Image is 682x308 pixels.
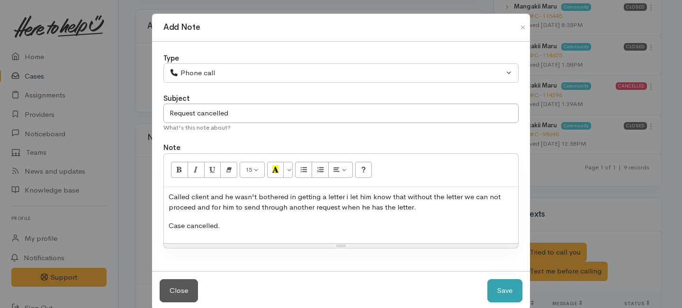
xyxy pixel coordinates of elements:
[169,220,513,231] p: Case cancelled.
[163,123,519,132] div: What's this note about?
[240,162,265,178] button: Font Size
[163,142,180,153] label: Note
[169,192,513,213] p: Called client and he wasn't bothered in getting a letter i let him know that without the letter w...
[220,162,237,178] button: Remove Font Style (⌘+\)
[160,279,198,302] button: Close
[163,53,179,64] label: Type
[163,21,200,34] h1: Add Note
[204,162,221,178] button: Underline (⌘+U)
[328,162,353,178] button: Paragraph
[188,162,205,178] button: Italic (⌘+I)
[355,162,372,178] button: Help
[487,279,522,302] button: Save
[170,68,504,79] div: Phone call
[295,162,312,178] button: Unordered list (⌘+⇧+NUM7)
[312,162,329,178] button: Ordered list (⌘+⇧+NUM8)
[267,162,284,178] button: Recent Color
[245,166,252,174] span: 15
[164,244,518,248] div: Resize
[283,162,293,178] button: More Color
[171,162,188,178] button: Bold (⌘+B)
[163,63,519,83] button: Phone call
[515,22,530,33] button: Close
[163,93,190,104] label: Subject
